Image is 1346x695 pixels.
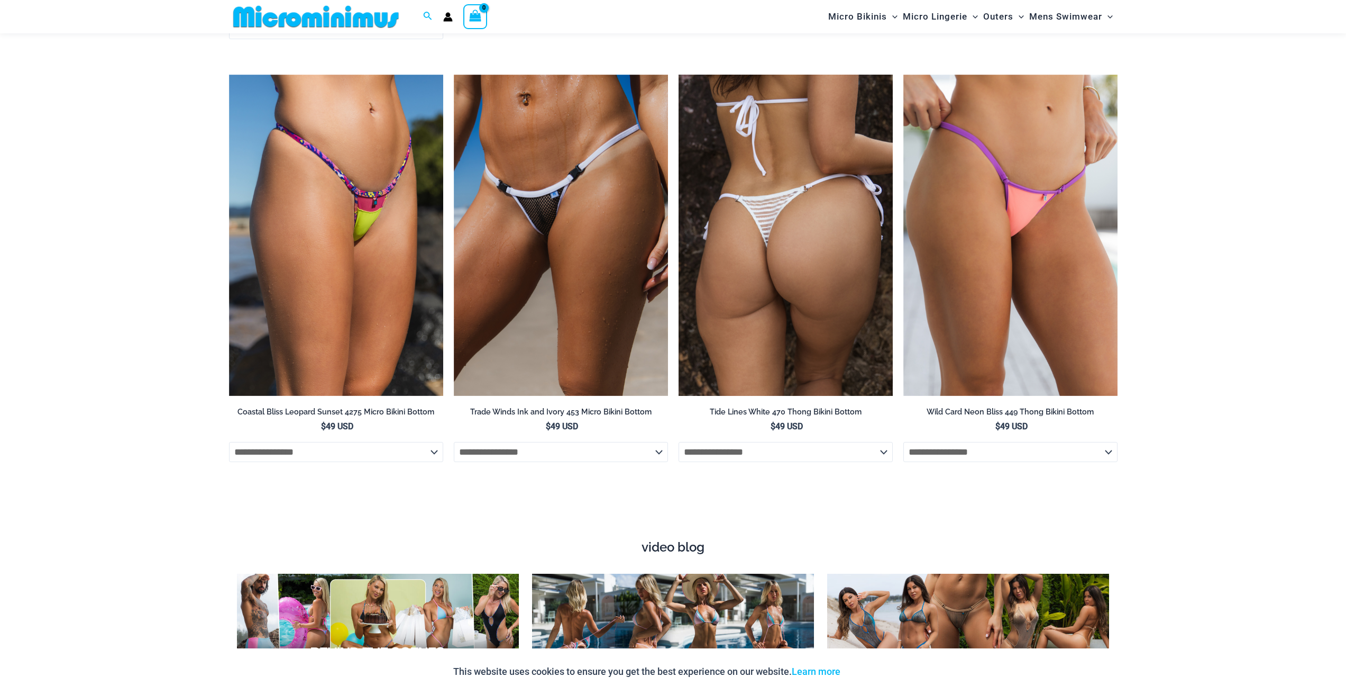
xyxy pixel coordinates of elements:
[679,75,893,396] a: Tide Lines White 470 Thong 01Tide Lines White 470 Thong 02Tide Lines White 470 Thong 02
[229,407,443,421] a: Coastal Bliss Leopard Sunset 4275 Micro Bikini Bottom
[237,540,1110,555] h4: video blog
[1102,3,1113,30] span: Menu Toggle
[546,421,578,431] bdi: 49 USD
[229,75,443,396] a: Coastal Bliss Leopard Sunset 4275 Micro Bikini 01Coastal Bliss Leopard Sunset 4275 Micro Bikini 0...
[679,407,893,417] h2: Tide Lines White 470 Thong Bikini Bottom
[423,10,433,23] a: Search icon link
[900,3,981,30] a: Micro LingerieMenu ToggleMenu Toggle
[443,12,453,22] a: Account icon link
[903,75,1118,396] a: Wild Card Neon Bliss 449 Thong 01Wild Card Neon Bliss 449 Thong 02Wild Card Neon Bliss 449 Thong 02
[848,659,893,684] button: Accept
[981,3,1027,30] a: OutersMenu ToggleMenu Toggle
[454,75,668,396] img: Tradewinds Ink and Ivory 317 Tri Top 453 Micro 03
[1013,3,1024,30] span: Menu Toggle
[903,3,967,30] span: Micro Lingerie
[826,3,900,30] a: Micro BikinisMenu ToggleMenu Toggle
[828,3,887,30] span: Micro Bikinis
[903,407,1118,417] h2: Wild Card Neon Bliss 449 Thong Bikini Bottom
[771,421,775,431] span: $
[229,407,443,417] h2: Coastal Bliss Leopard Sunset 4275 Micro Bikini Bottom
[679,75,893,396] img: Tide Lines White 470 Thong 02
[454,407,668,421] a: Trade Winds Ink and Ivory 453 Micro Bikini Bottom
[995,421,1028,431] bdi: 49 USD
[995,421,1000,431] span: $
[321,421,326,431] span: $
[792,666,840,677] a: Learn more
[903,407,1118,421] a: Wild Card Neon Bliss 449 Thong Bikini Bottom
[771,421,803,431] bdi: 49 USD
[967,3,978,30] span: Menu Toggle
[229,75,443,396] img: Coastal Bliss Leopard Sunset 4275 Micro Bikini 01
[887,3,898,30] span: Menu Toggle
[454,407,668,417] h2: Trade Winds Ink and Ivory 453 Micro Bikini Bottom
[824,2,1118,32] nav: Site Navigation
[679,407,893,421] a: Tide Lines White 470 Thong Bikini Bottom
[546,421,551,431] span: $
[463,4,488,29] a: View Shopping Cart, empty
[983,3,1013,30] span: Outers
[454,75,668,396] a: Tradewinds Ink and Ivory 317 Tri Top 453 Micro 03Tradewinds Ink and Ivory 317 Tri Top 453 Micro 0...
[453,664,840,680] p: This website uses cookies to ensure you get the best experience on our website.
[321,421,353,431] bdi: 49 USD
[229,5,403,29] img: MM SHOP LOGO FLAT
[1027,3,1115,30] a: Mens SwimwearMenu ToggleMenu Toggle
[903,75,1118,396] img: Wild Card Neon Bliss 449 Thong 01
[1029,3,1102,30] span: Mens Swimwear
